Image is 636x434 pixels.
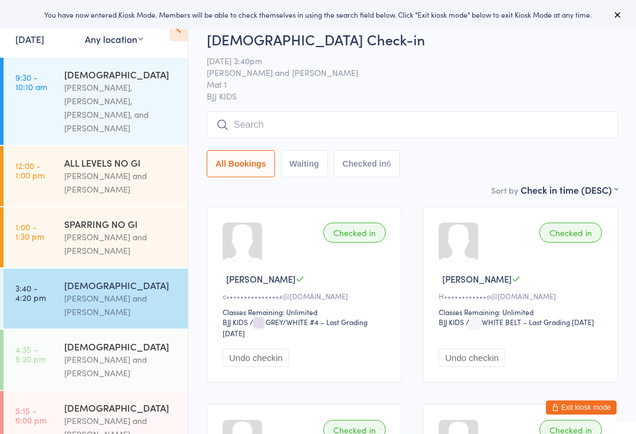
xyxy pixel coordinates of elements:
[223,307,389,317] div: Classes Remaining: Unlimited
[207,29,618,49] h2: [DEMOGRAPHIC_DATA] Check-in
[64,279,178,291] div: [DEMOGRAPHIC_DATA]
[281,150,328,177] button: Waiting
[207,67,599,78] span: [PERSON_NAME] and [PERSON_NAME]
[64,68,178,81] div: [DEMOGRAPHIC_DATA]
[64,340,178,353] div: [DEMOGRAPHIC_DATA]
[207,78,599,90] span: Mat 1
[15,161,45,180] time: 12:00 - 1:00 pm
[4,330,188,390] a: 4:35 -5:20 pm[DEMOGRAPHIC_DATA][PERSON_NAME] and [PERSON_NAME]
[223,349,289,367] button: Undo checkin
[19,9,617,19] div: You have now entered Kiosk Mode. Members will be able to check themselves in using the search fie...
[223,291,389,301] div: c•••••••••••••••x@[DOMAIN_NAME]
[466,317,594,327] span: / WHITE BELT – Last Grading [DATE]
[15,406,47,425] time: 5:15 - 6:00 pm
[386,159,391,168] div: 6
[64,81,178,135] div: [PERSON_NAME], [PERSON_NAME], [PERSON_NAME], and [PERSON_NAME]
[223,317,367,338] span: / GREY/WHITE #4 – Last Grading [DATE]
[546,400,617,415] button: Exit kiosk mode
[207,150,275,177] button: All Bookings
[15,344,46,363] time: 4:35 - 5:20 pm
[4,269,188,329] a: 3:40 -4:20 pm[DEMOGRAPHIC_DATA][PERSON_NAME] and [PERSON_NAME]
[207,111,618,138] input: Search
[334,150,400,177] button: Checked in6
[4,207,188,267] a: 1:00 -1:30 pmSPARRING NO GI[PERSON_NAME] and [PERSON_NAME]
[439,349,505,367] button: Undo checkin
[223,317,248,327] div: BJJ KIDS
[439,317,464,327] div: BJJ KIDS
[15,283,46,302] time: 3:40 - 4:20 pm
[64,169,178,196] div: [PERSON_NAME] and [PERSON_NAME]
[15,32,44,45] a: [DATE]
[64,230,178,257] div: [PERSON_NAME] and [PERSON_NAME]
[226,273,296,285] span: [PERSON_NAME]
[207,55,599,67] span: [DATE] 3:40pm
[207,90,618,102] span: BJJ KIDS
[439,307,605,317] div: Classes Remaining: Unlimited
[64,217,178,230] div: SPARRING NO GI
[64,353,178,380] div: [PERSON_NAME] and [PERSON_NAME]
[439,291,605,301] div: H••••••••••••o@[DOMAIN_NAME]
[15,72,47,91] time: 9:30 - 10:10 am
[323,223,386,243] div: Checked in
[539,223,602,243] div: Checked in
[442,273,512,285] span: [PERSON_NAME]
[4,58,188,145] a: 9:30 -10:10 am[DEMOGRAPHIC_DATA][PERSON_NAME], [PERSON_NAME], [PERSON_NAME], and [PERSON_NAME]
[4,146,188,206] a: 12:00 -1:00 pmALL LEVELS NO GI[PERSON_NAME] and [PERSON_NAME]
[85,32,143,45] div: Any location
[491,184,518,196] label: Sort by
[64,291,178,319] div: [PERSON_NAME] and [PERSON_NAME]
[521,183,618,196] div: Check in time (DESC)
[15,222,44,241] time: 1:00 - 1:30 pm
[64,401,178,414] div: [DEMOGRAPHIC_DATA]
[64,156,178,169] div: ALL LEVELS NO GI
